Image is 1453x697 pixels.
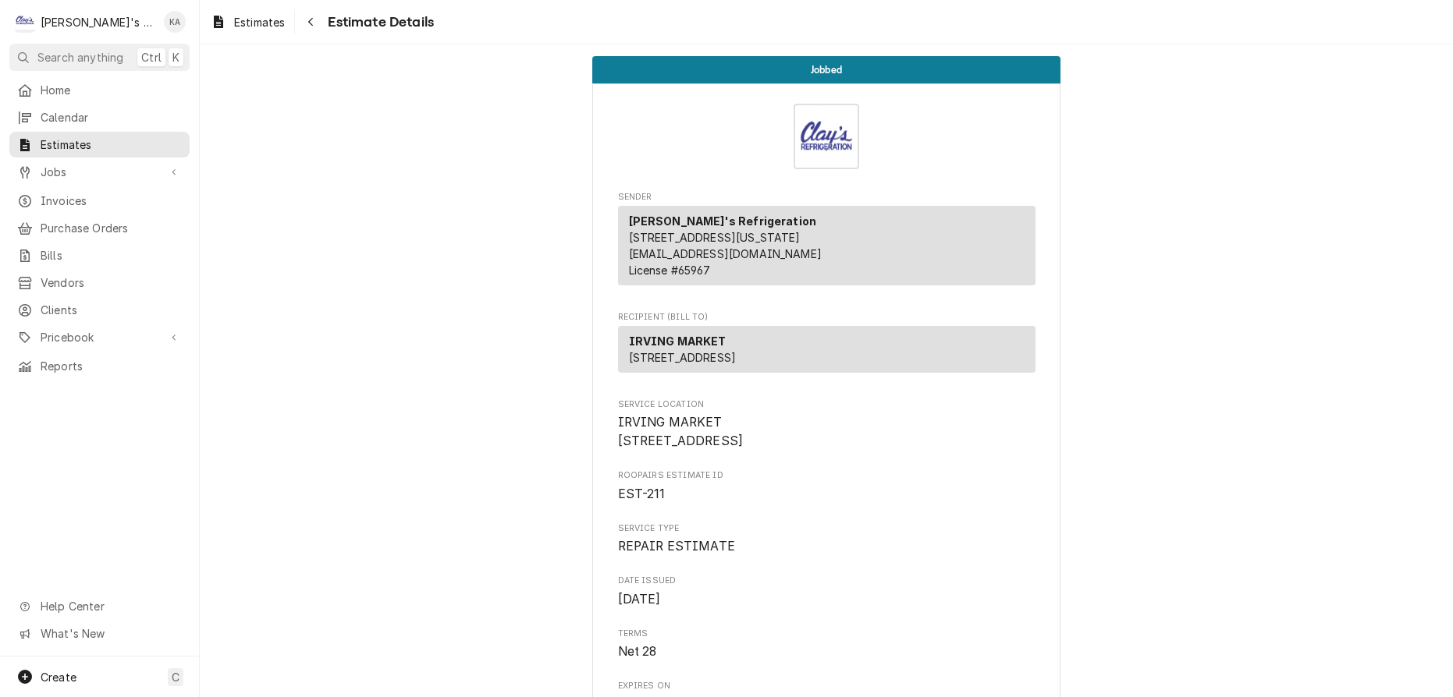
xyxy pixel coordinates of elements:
[9,242,190,268] a: Bills
[41,14,155,30] div: [PERSON_NAME]'s Refrigeration
[41,164,158,180] span: Jobs
[323,12,434,33] span: Estimate Details
[9,104,190,130] a: Calendar
[618,311,1036,324] span: Recipient (Bill To)
[618,642,1036,661] span: Terms
[9,324,190,350] a: Go to Pricebook
[811,65,842,75] span: Jobbed
[629,247,822,260] a: [EMAIL_ADDRESS][DOMAIN_NAME]
[618,311,1036,380] div: Estimate Recipient
[9,215,190,241] a: Purchase Orders
[618,539,735,554] span: REPAIR ESTIMATE
[618,206,1036,292] div: Sender
[618,486,666,501] span: EST-211
[618,413,1036,450] span: Service Location
[41,247,182,264] span: Bills
[9,159,190,185] a: Go to Jobs
[629,214,817,228] strong: [PERSON_NAME]'s Refrigeration
[618,575,1036,608] div: Date Issued
[41,598,180,614] span: Help Center
[164,11,186,33] div: Korey Austin's Avatar
[41,625,180,642] span: What's New
[618,469,1036,482] span: Roopairs Estimate ID
[41,220,182,236] span: Purchase Orders
[618,575,1036,587] span: Date Issued
[14,11,36,33] div: Clay's Refrigeration's Avatar
[629,231,801,244] span: [STREET_ADDRESS][US_STATE]
[41,193,182,209] span: Invoices
[629,351,737,364] span: [STREET_ADDRESS]
[172,669,179,685] span: C
[592,56,1060,83] div: Status
[618,537,1036,556] span: Service Type
[618,628,1036,661] div: Terms
[9,44,190,71] button: Search anythingCtrlK
[618,326,1036,379] div: Recipient (Bill To)
[618,191,1036,292] div: Estimate Sender
[14,11,36,33] div: C
[9,188,190,214] a: Invoices
[234,14,285,30] span: Estimates
[164,11,186,33] div: KA
[41,670,76,684] span: Create
[618,522,1036,556] div: Service Type
[618,680,1036,692] span: Expires On
[629,334,726,348] strong: IRVING MARKET
[9,270,190,295] a: Vendors
[41,358,182,374] span: Reports
[41,329,158,345] span: Pricebook
[41,82,182,98] span: Home
[618,592,661,607] span: [DATE]
[41,302,182,318] span: Clients
[9,77,190,103] a: Home
[618,485,1036,504] span: Roopairs Estimate ID
[618,191,1036,203] span: Sender
[37,49,123,65] span: Search anything
[9,297,190,323] a: Clients
[41,109,182,126] span: Calendar
[9,621,190,646] a: Go to What's New
[618,398,1036,411] span: Service Location
[204,9,291,35] a: Estimates
[618,590,1036,609] span: Date Issued
[618,398,1036,451] div: Service Location
[172,49,179,65] span: K
[618,206,1036,285] div: Sender
[9,593,190,619] a: Go to Help Center
[794,104,859,169] img: Logo
[298,9,323,34] button: Navigate back
[618,644,657,659] span: Net 28
[618,628,1036,640] span: Terms
[629,264,710,277] span: License # 65967
[618,415,744,448] span: IRVING MARKET [STREET_ADDRESS]
[618,469,1036,503] div: Roopairs Estimate ID
[9,132,190,157] a: Estimates
[41,274,182,291] span: Vendors
[9,353,190,379] a: Reports
[618,522,1036,535] span: Service Type
[618,326,1036,373] div: Recipient (Bill To)
[41,136,182,153] span: Estimates
[141,49,162,65] span: Ctrl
